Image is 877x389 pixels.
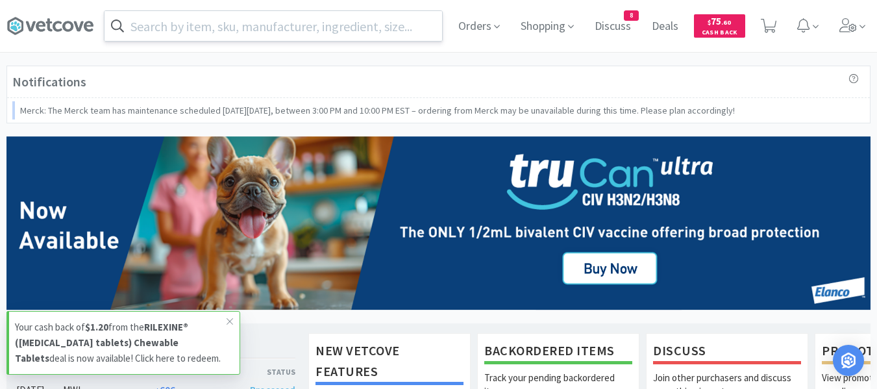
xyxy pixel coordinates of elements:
a: Deals [647,21,684,32]
h3: Notifications [12,71,86,92]
span: 75 [708,15,731,27]
h1: Discuss [653,340,801,364]
strong: RILEXINE® ([MEDICAL_DATA] tablets) Chewable Tablets [15,321,188,364]
h1: New Vetcove Features [315,340,463,385]
p: Merck: The Merck team has maintenance scheduled [DATE][DATE], between 3:00 PM and 10:00 PM EST – ... [20,103,735,118]
span: 8 [624,11,638,20]
div: Open Intercom Messenger [833,345,864,376]
img: 70ef68cc05284f7981273fc53a7214b3.png [6,136,871,310]
span: . 60 [721,18,731,27]
strong: $1.20 [85,321,108,333]
span: Cash Back [702,29,737,38]
p: Your cash back of from the deal is now available! Click here to redeem. [15,320,227,366]
a: Discuss8 [589,21,636,32]
h1: Backordered Items [484,340,632,364]
span: $ [708,18,711,27]
a: $75.60Cash Back [694,8,745,44]
input: Search by item, sku, manufacturer, ingredient, size... [105,11,442,41]
div: Status [225,366,295,378]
